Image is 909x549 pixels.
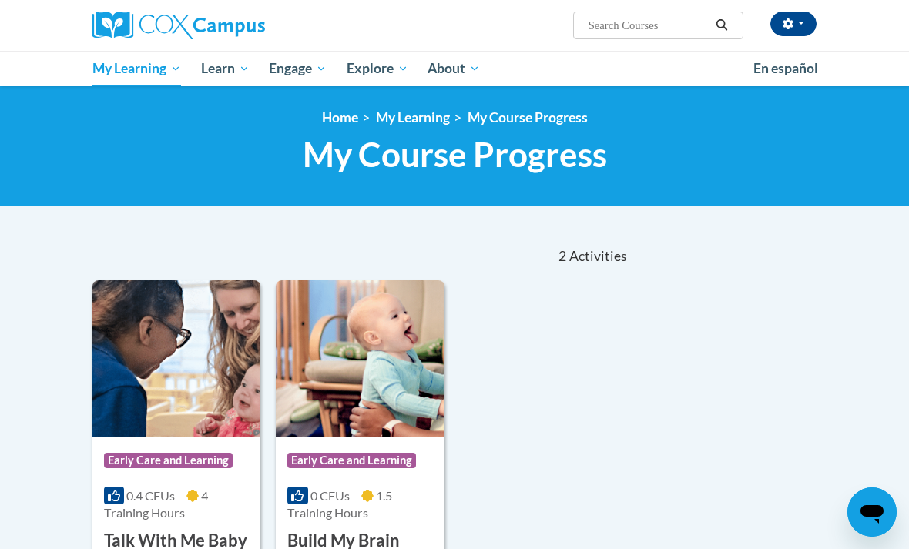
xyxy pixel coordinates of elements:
img: Course Logo [92,280,260,437]
span: 1.5 Training Hours [287,488,391,520]
span: Activities [569,248,627,265]
a: Engage [259,51,337,86]
a: Learn [191,51,260,86]
button: Account Settings [770,12,817,36]
a: Explore [337,51,418,86]
button: Search [710,16,733,35]
span: Engage [269,59,327,78]
span: Learn [201,59,250,78]
a: About [418,51,491,86]
span: My Learning [92,59,181,78]
span: 4 Training Hours [104,488,208,520]
span: About [428,59,480,78]
span: 2 [558,248,566,265]
img: Cox Campus [92,12,265,39]
a: Cox Campus [92,12,318,39]
span: 0.4 CEUs [126,488,175,503]
a: My Learning [376,109,450,126]
span: 0 CEUs [310,488,350,503]
span: My Course Progress [303,134,607,175]
a: My Course Progress [468,109,588,126]
span: En español [753,60,818,76]
span: Early Care and Learning [104,453,233,468]
input: Search Courses [587,16,710,35]
img: Course Logo [276,280,444,437]
a: En español [743,52,828,85]
span: Early Care and Learning [287,453,416,468]
span: Explore [347,59,408,78]
iframe: Button to launch messaging window [847,487,897,537]
a: My Learning [82,51,191,86]
div: Main menu [81,51,828,86]
a: Home [322,109,358,126]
